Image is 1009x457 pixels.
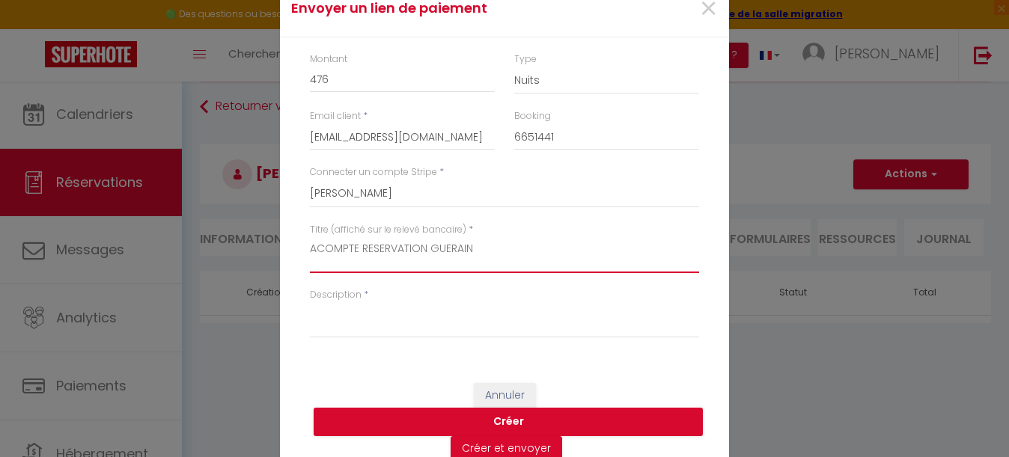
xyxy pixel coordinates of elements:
label: Booking [514,109,551,123]
label: Connecter un compte Stripe [310,165,437,180]
button: Créer [314,408,703,436]
button: Annuler [474,383,536,408]
label: Titre (affiché sur le relevé bancaire) [310,223,466,237]
label: Type [514,52,537,67]
label: Montant [310,52,347,67]
label: Email client [310,109,361,123]
label: Description [310,288,362,302]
